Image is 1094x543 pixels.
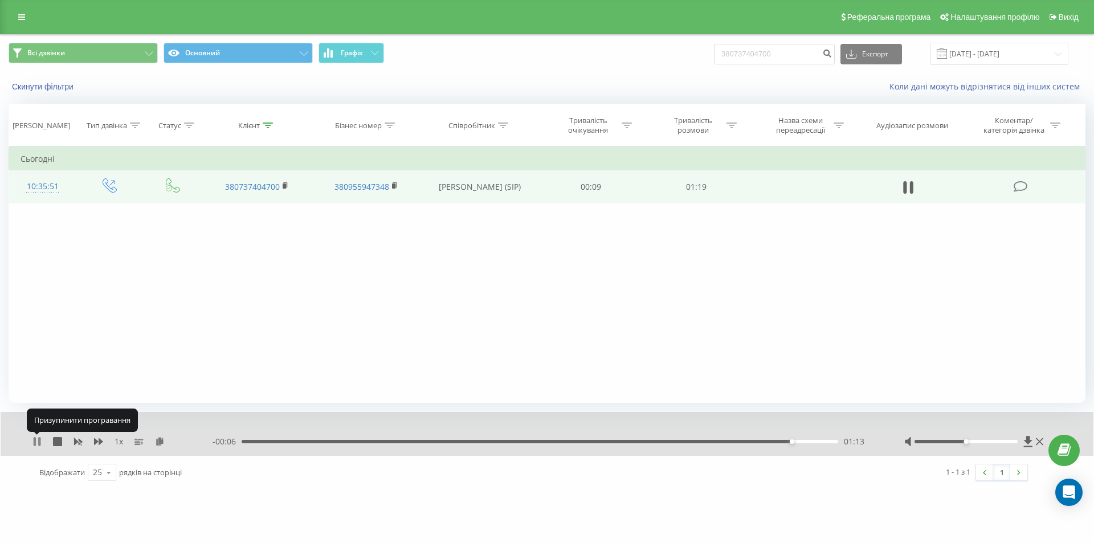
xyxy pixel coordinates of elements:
div: Назва схеми переадресації [770,116,831,135]
div: [PERSON_NAME] [13,121,70,130]
div: Open Intercom Messenger [1055,479,1083,506]
div: Клієнт [238,121,260,130]
a: Коли дані можуть відрізнятися вiд інших систем [889,81,1085,92]
span: рядків на сторінці [119,467,182,477]
span: Вихід [1059,13,1079,22]
span: 01:13 [844,436,864,447]
span: Реферальна програма [847,13,931,22]
div: 25 [93,467,102,478]
span: Відображати [39,467,85,477]
button: Основний [164,43,313,63]
button: Скинути фільтри [9,81,79,92]
div: Accessibility label [964,439,968,444]
span: 1 x [115,436,123,447]
div: Аудіозапис розмови [876,121,948,130]
td: Сьогодні [9,148,1085,170]
div: Тривалість очікування [558,116,619,135]
div: Тип дзвінка [87,121,127,130]
div: 1 - 1 з 1 [946,466,970,477]
span: Всі дзвінки [27,48,65,58]
input: Пошук за номером [714,44,835,64]
button: Графік [319,43,384,63]
div: Accessibility label [790,439,794,444]
td: 00:09 [538,170,643,203]
td: [PERSON_NAME] (SIP) [421,170,538,203]
span: - 00:06 [213,436,242,447]
div: Коментар/категорія дзвінка [981,116,1047,135]
button: Експорт [840,44,902,64]
a: 380955947348 [334,181,389,192]
div: 10:35:51 [21,175,65,198]
span: Графік [341,49,363,57]
div: Призупинити програвання [27,409,138,431]
button: Всі дзвінки [9,43,158,63]
span: Налаштування профілю [950,13,1039,22]
div: Статус [158,121,181,130]
a: 380737404700 [225,181,280,192]
div: Співробітник [448,121,495,130]
div: Бізнес номер [335,121,382,130]
div: Тривалість розмови [663,116,724,135]
td: 01:19 [643,170,748,203]
a: 1 [993,464,1010,480]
